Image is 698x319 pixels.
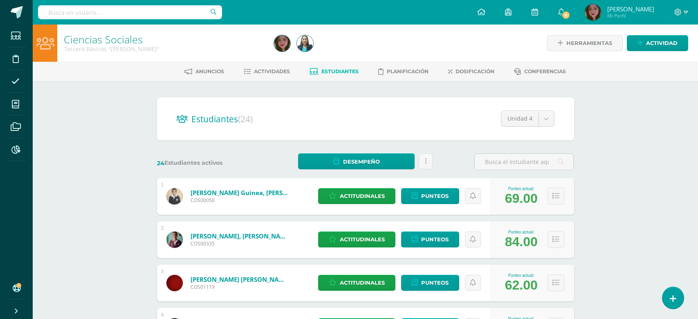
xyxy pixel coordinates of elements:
[64,34,264,45] h1: Ciencias Sociales
[340,275,385,290] span: Actitudinales
[64,45,264,53] div: Tercero Básicos 'Arquimedes'
[195,68,224,74] span: Anuncios
[191,232,289,240] a: [PERSON_NAME], [PERSON_NAME]
[191,275,289,283] a: [PERSON_NAME] [PERSON_NAME]
[421,189,449,204] span: Punteos
[161,312,164,318] div: 4
[627,35,688,51] a: Actividad
[421,232,449,247] span: Punteos
[378,65,429,78] a: Planificación
[238,113,253,125] span: (24)
[157,159,256,167] label: Estudiantes activos
[448,65,494,78] a: Dosificación
[456,68,494,74] span: Dosificación
[64,32,143,46] a: Ciencias Sociales
[585,4,601,20] img: ddaf081ffe516418b27efb77bf4d1e14.png
[298,153,415,169] a: Desempeño
[161,182,164,188] div: 1
[401,188,459,204] a: Punteos
[191,197,289,204] span: COS00050
[166,275,183,291] img: 8872547f6538e8e29bd955c5142468bc.png
[340,232,385,247] span: Actitudinales
[547,35,623,51] a: Herramientas
[38,5,222,19] input: Busca un usuario...
[343,154,380,169] span: Desempeño
[321,68,359,74] span: Estudiantes
[191,240,289,247] span: COS00335
[184,65,224,78] a: Anuncios
[191,283,289,290] span: COS01119
[561,11,570,20] span: 6
[646,36,678,51] span: Actividad
[501,111,554,126] a: Unidad 4
[505,186,538,191] div: Punteo actual:
[310,65,359,78] a: Estudiantes
[157,159,164,167] span: 24
[475,154,573,170] input: Busca el estudiante aquí...
[524,68,566,74] span: Conferencias
[607,12,654,19] span: Mi Perfil
[166,231,183,248] img: a61e4e352498bd4c6d46bd29597132d3.png
[318,231,395,247] a: Actitudinales
[161,225,164,231] div: 2
[421,275,449,290] span: Punteos
[340,189,385,204] span: Actitudinales
[191,189,289,197] a: [PERSON_NAME] Guinea, [PERSON_NAME]
[505,234,538,249] div: 84.00
[166,188,183,204] img: 9f0a19f285b65aaf5edd4ad40f1c409c.png
[297,35,313,52] img: dc7d38de1d5b52360c8bb618cee5abea.png
[505,191,538,206] div: 69.00
[507,111,532,126] span: Unidad 4
[274,35,290,52] img: ddaf081ffe516418b27efb77bf4d1e14.png
[566,36,612,51] span: Herramientas
[401,231,459,247] a: Punteos
[161,269,164,274] div: 3
[607,5,654,13] span: [PERSON_NAME]
[318,275,395,291] a: Actitudinales
[401,275,459,291] a: Punteos
[318,188,395,204] a: Actitudinales
[505,278,538,293] div: 62.00
[505,273,538,278] div: Punteo actual:
[505,230,538,234] div: Punteo actual:
[514,65,566,78] a: Conferencias
[191,113,253,125] span: Estudiantes
[254,68,290,74] span: Actividades
[244,65,290,78] a: Actividades
[387,68,429,74] span: Planificación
